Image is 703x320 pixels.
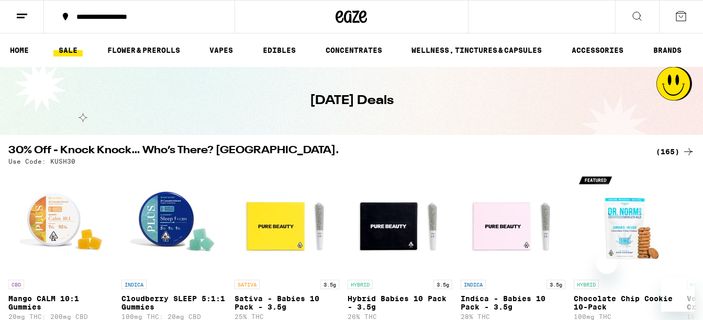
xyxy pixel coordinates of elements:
p: Mango CALM 10:1 Gummies [8,294,113,311]
p: 3.5g [320,280,339,289]
p: 100mg THC: 20mg CBD [121,313,226,320]
p: 100mg THC [574,313,678,320]
p: 26% THC [348,313,452,320]
h2: 30% Off - Knock Knock… Who’s There? [GEOGRAPHIC_DATA]. [8,145,643,158]
a: VAPES [204,44,238,56]
p: SATIVA [235,280,260,289]
img: Dr. Norm's - Chocolate Chip Cookie 10-Pack [574,170,678,275]
p: 25% THC [235,313,339,320]
p: Cloudberry SLEEP 5:1:1 Gummies [121,294,226,311]
a: EDIBLES [258,44,301,56]
a: CONCENTRATES [320,44,387,56]
p: 20mg THC: 200mg CBD [8,313,113,320]
a: WELLNESS, TINCTURES & CAPSULES [406,44,547,56]
p: HYBRID [574,280,599,289]
p: 3.5g [546,280,565,289]
p: 28% THC [461,313,565,320]
a: (165) [656,145,695,158]
p: Hybrid Babies 10 Pack - 3.5g [348,294,452,311]
img: PLUS - Mango CALM 10:1 Gummies [8,170,113,275]
p: HYBRID [348,280,373,289]
a: ACCESSORIES [566,44,629,56]
p: INDICA [461,280,486,289]
p: INDICA [121,280,147,289]
p: Sativa - Babies 10 Pack - 3.5g [235,294,339,311]
p: Use Code: KUSH30 [8,158,75,165]
img: PLUS - Cloudberry SLEEP 5:1:1 Gummies [121,170,226,275]
p: Chocolate Chip Cookie 10-Pack [574,294,678,311]
iframe: Button to launch messaging window [661,278,695,312]
a: SALE [53,44,83,56]
a: BRANDS [648,44,687,56]
h1: [DATE] Deals [310,92,394,110]
p: Indica - Babies 10 Pack - 3.5g [461,294,565,311]
p: CBD [8,280,24,289]
a: FLOWER & PREROLLS [102,44,185,56]
img: Pure Beauty - Sativa - Babies 10 Pack - 3.5g [235,170,339,275]
p: 3.5g [433,280,452,289]
img: Pure Beauty - Hybrid Babies 10 Pack - 3.5g [348,170,452,275]
iframe: Close message [596,253,617,274]
img: Pure Beauty - Indica - Babies 10 Pack - 3.5g [461,170,565,275]
a: HOME [5,44,34,56]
